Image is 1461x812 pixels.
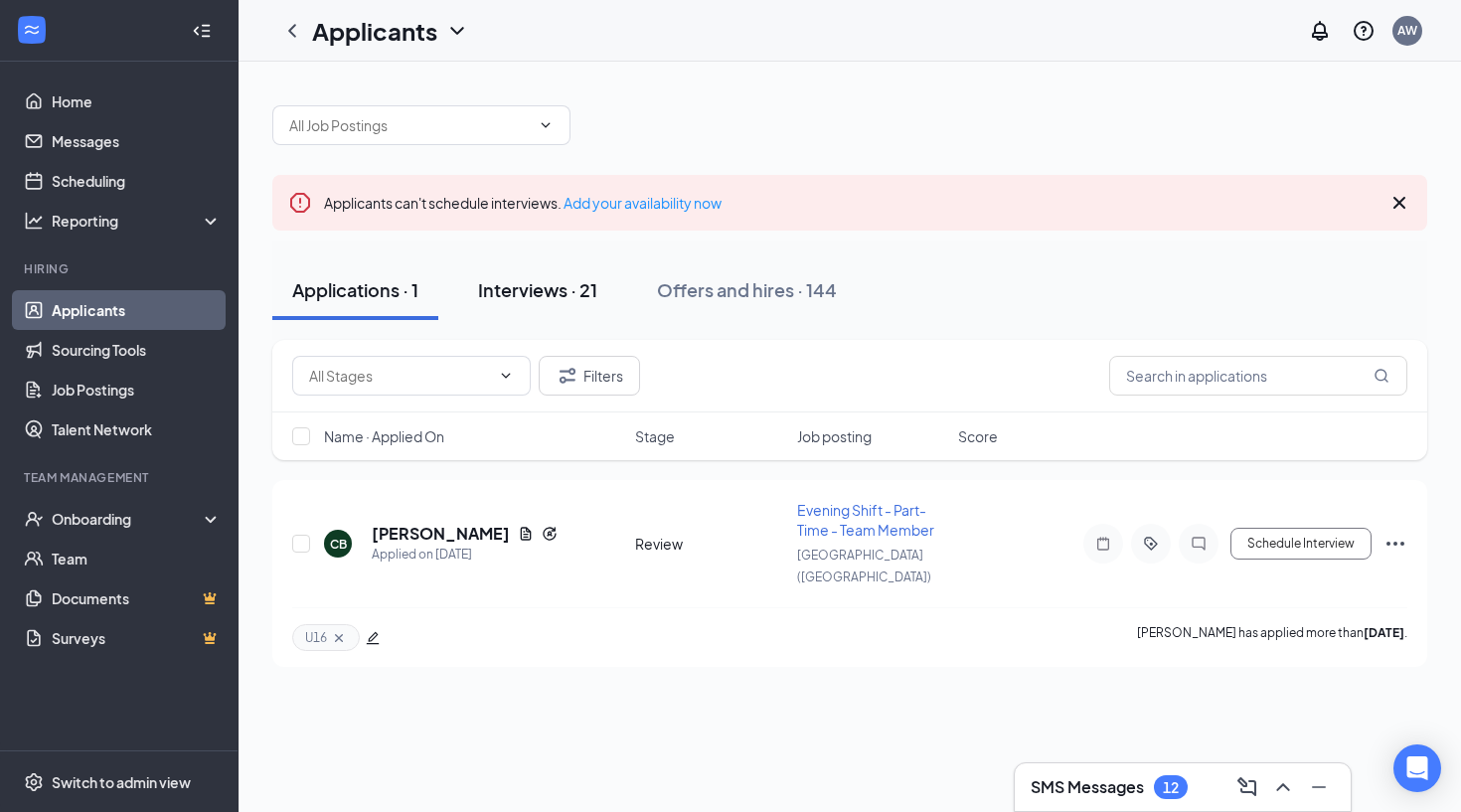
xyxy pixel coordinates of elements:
h1: Applicants [312,14,437,48]
a: Home [52,81,222,121]
div: Switch to admin view [52,772,191,792]
h3: SMS Messages [1031,776,1144,798]
span: Score [958,426,998,446]
a: Applicants [52,290,222,330]
button: ChevronUp [1267,771,1299,803]
button: Filter Filters [539,356,640,396]
div: Onboarding [52,509,205,529]
a: SurveysCrown [52,618,222,658]
span: [GEOGRAPHIC_DATA] ([GEOGRAPHIC_DATA]) [797,548,931,584]
div: Review [635,534,785,554]
span: Name · Applied On [324,426,444,446]
div: Applications · 1 [292,277,418,302]
span: edit [366,631,380,645]
svg: UserCheck [24,509,44,529]
p: [PERSON_NAME] has applied more than . [1137,624,1407,651]
a: Messages [52,121,222,161]
div: Open Intercom Messenger [1393,744,1441,792]
svg: WorkstreamLogo [22,20,42,40]
div: Offers and hires · 144 [657,277,837,302]
svg: Collapse [192,21,212,41]
svg: ChevronDown [445,19,469,43]
a: Team [52,539,222,578]
a: Talent Network [52,409,222,449]
div: Team Management [24,469,218,486]
a: Sourcing Tools [52,330,222,370]
svg: ComposeMessage [1235,775,1259,799]
div: CB [330,536,347,553]
svg: Settings [24,772,44,792]
svg: ChevronDown [538,117,554,133]
svg: Filter [556,364,579,388]
svg: ChatInactive [1187,536,1211,552]
div: 12 [1163,779,1179,796]
svg: ChevronDown [498,368,514,384]
div: AW [1397,22,1417,39]
div: Interviews · 21 [478,277,597,302]
button: ComposeMessage [1231,771,1263,803]
a: Scheduling [52,161,222,201]
a: Add your availability now [564,194,722,212]
svg: Cross [331,630,347,646]
input: All Job Postings [289,114,530,136]
svg: Error [288,191,312,215]
span: Applicants can't schedule interviews. [324,194,722,212]
span: U16 [305,629,327,646]
span: Stage [635,426,675,446]
span: Evening Shift - Part-Time - Team Member [797,501,934,539]
div: Hiring [24,260,218,277]
a: Job Postings [52,370,222,409]
div: Applied on [DATE] [372,545,558,565]
svg: Note [1091,536,1115,552]
button: Minimize [1303,771,1335,803]
input: Search in applications [1109,356,1407,396]
svg: Minimize [1307,775,1331,799]
svg: Notifications [1308,19,1332,43]
svg: QuestionInfo [1352,19,1376,43]
svg: ChevronLeft [280,19,304,43]
svg: Cross [1387,191,1411,215]
svg: Ellipses [1383,532,1407,556]
a: DocumentsCrown [52,578,222,618]
svg: Document [518,526,534,542]
svg: ActiveTag [1139,536,1163,552]
input: All Stages [309,365,490,387]
svg: Analysis [24,211,44,231]
svg: MagnifyingGlass [1374,368,1389,384]
svg: Reapply [542,526,558,542]
b: [DATE] [1364,625,1404,640]
button: Schedule Interview [1230,528,1372,560]
span: Job posting [797,426,872,446]
div: Reporting [52,211,223,231]
svg: ChevronUp [1271,775,1295,799]
h5: [PERSON_NAME] [372,523,510,545]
